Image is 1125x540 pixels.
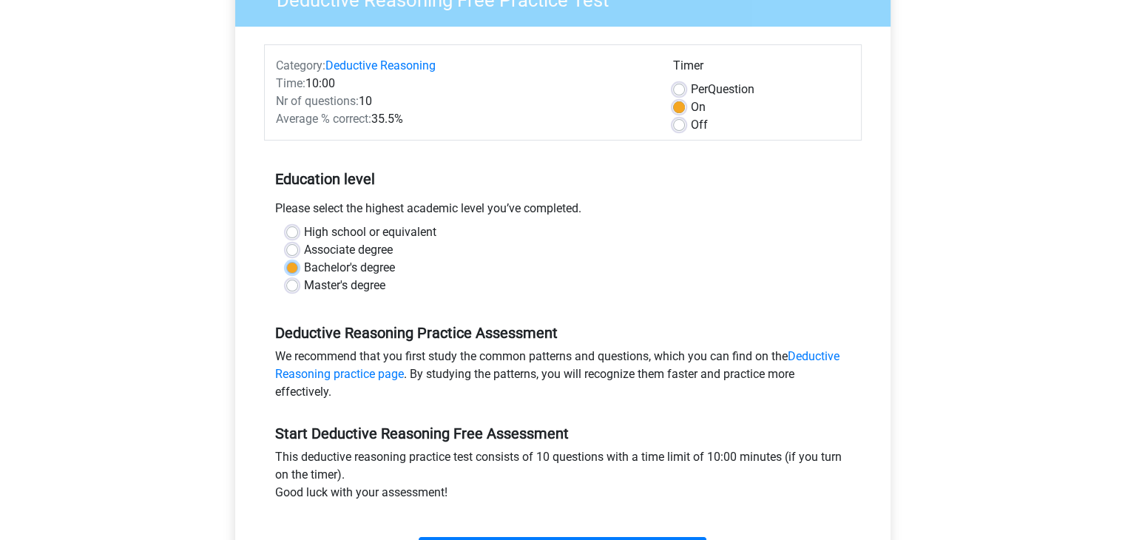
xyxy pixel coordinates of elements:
[691,116,708,134] label: Off
[276,58,325,72] span: Category:
[325,58,436,72] a: Deductive Reasoning
[275,164,851,194] h5: Education level
[673,57,850,81] div: Timer
[265,75,662,92] div: 10:00
[304,241,393,259] label: Associate degree
[264,348,862,407] div: We recommend that you first study the common patterns and questions, which you can find on the . ...
[304,259,395,277] label: Bachelor's degree
[265,92,662,110] div: 10
[265,110,662,128] div: 35.5%
[275,324,851,342] h5: Deductive Reasoning Practice Assessment
[276,76,305,90] span: Time:
[691,82,708,96] span: Per
[264,448,862,507] div: This deductive reasoning practice test consists of 10 questions with a time limit of 10:00 minute...
[691,81,754,98] label: Question
[264,200,862,223] div: Please select the highest academic level you’ve completed.
[276,94,359,108] span: Nr of questions:
[276,112,371,126] span: Average % correct:
[275,425,851,442] h5: Start Deductive Reasoning Free Assessment
[304,277,385,294] label: Master's degree
[691,98,706,116] label: On
[304,223,436,241] label: High school or equivalent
